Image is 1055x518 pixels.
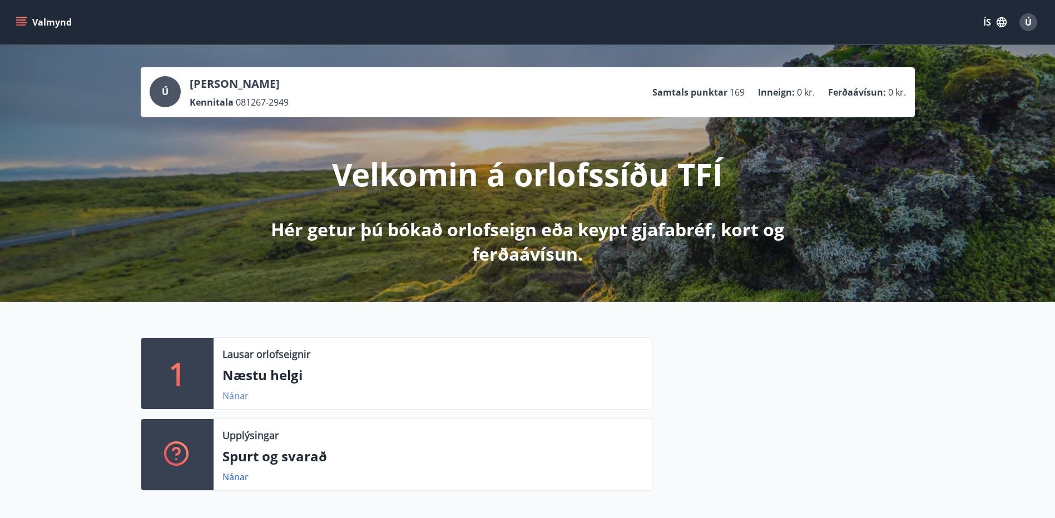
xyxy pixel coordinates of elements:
[977,12,1013,32] button: ÍS
[222,390,249,402] a: Nánar
[1025,16,1032,28] span: Ú
[888,86,906,98] span: 0 kr.
[758,86,795,98] p: Inneign :
[222,428,279,442] p: Upplýsingar
[162,86,169,98] span: Ú
[236,96,289,108] span: 081267-2949
[190,76,289,92] p: [PERSON_NAME]
[652,86,727,98] p: Samtals punktar
[234,217,821,266] p: Hér getur þú bókað orlofseign eða keypt gjafabréf, kort og ferðaávísun.
[332,153,723,195] p: Velkomin á orlofssíðu TFÍ
[222,366,643,385] p: Næstu helgi
[730,86,745,98] span: 169
[797,86,815,98] span: 0 kr.
[13,12,76,32] button: menu
[222,347,310,361] p: Lausar orlofseignir
[828,86,886,98] p: Ferðaávísun :
[190,96,234,108] p: Kennitala
[169,352,186,395] p: 1
[1015,9,1042,36] button: Ú
[222,447,643,466] p: Spurt og svarað
[222,471,249,483] a: Nánar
